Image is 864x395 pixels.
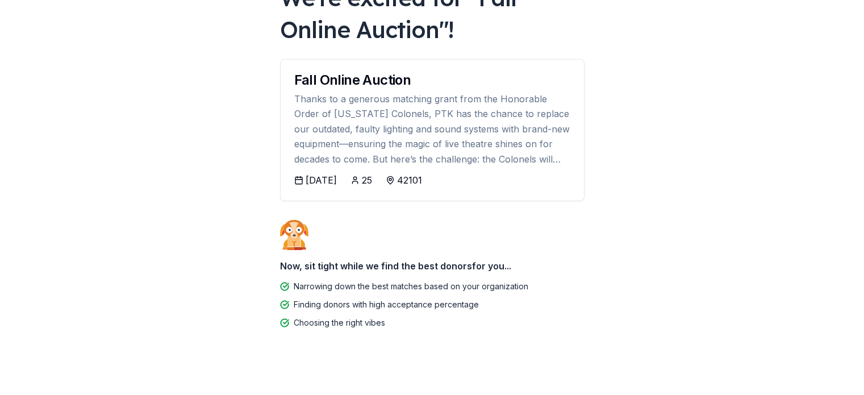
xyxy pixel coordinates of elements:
img: Dog waiting patiently [280,219,308,250]
div: 25 [362,173,372,187]
div: Finding donors with high acceptance percentage [294,298,479,311]
div: Choosing the right vibes [294,316,385,330]
div: 42101 [397,173,422,187]
div: Thanks to a generous matching grant from the Honorable Order of [US_STATE] Colonels, PTK has the ... [294,92,570,167]
div: [DATE] [306,173,337,187]
div: Narrowing down the best matches based on your organization [294,280,528,293]
div: Now, sit tight while we find the best donors for you... [280,255,585,277]
div: Fall Online Auction [294,73,570,87]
